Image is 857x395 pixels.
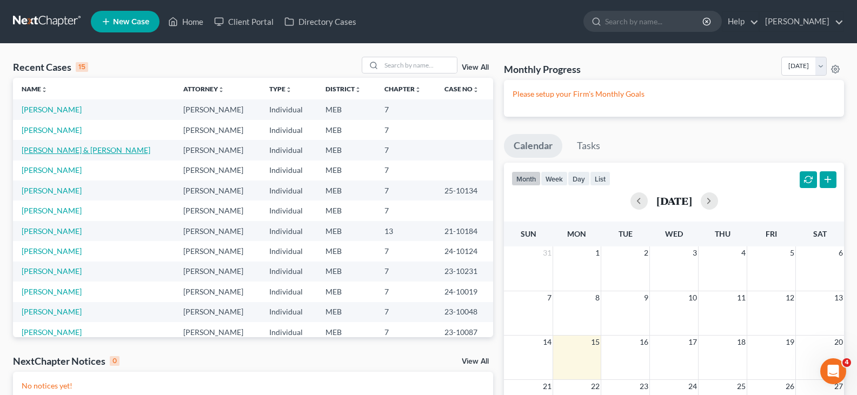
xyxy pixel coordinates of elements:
td: 7 [376,322,436,342]
span: 3 [692,246,698,259]
td: 7 [376,282,436,302]
span: 24 [687,380,698,393]
span: 10 [687,291,698,304]
td: [PERSON_NAME] [175,302,261,322]
td: Individual [261,241,317,261]
i: unfold_more [285,86,292,93]
a: [PERSON_NAME] [22,125,82,135]
td: [PERSON_NAME] [175,221,261,241]
td: MEB [317,221,376,241]
button: day [568,171,590,186]
span: 1 [594,246,601,259]
td: 7 [376,200,436,220]
td: 7 [376,120,436,140]
i: unfold_more [415,86,421,93]
a: Tasks [567,134,610,158]
i: unfold_more [355,86,361,93]
input: Search by name... [381,57,457,73]
td: Individual [261,160,317,180]
td: 23-10087 [436,322,493,342]
td: MEB [317,241,376,261]
button: week [541,171,568,186]
span: Tue [619,229,633,238]
span: 4 [842,358,851,367]
td: Individual [261,282,317,302]
td: Individual [261,302,317,322]
span: 12 [785,291,795,304]
a: [PERSON_NAME] & [PERSON_NAME] [22,145,150,155]
td: Individual [261,140,317,160]
td: 23-10231 [436,262,493,282]
a: [PERSON_NAME] [22,246,82,256]
td: Individual [261,221,317,241]
td: 25-10134 [436,180,493,200]
a: [PERSON_NAME] [22,226,82,236]
td: 13 [376,221,436,241]
span: 19 [785,336,795,349]
td: [PERSON_NAME] [175,262,261,282]
span: Sun [521,229,536,238]
span: 22 [590,380,601,393]
div: 15 [76,62,88,72]
span: Thu [715,229,730,238]
span: 20 [833,336,844,349]
span: 16 [639,336,649,349]
iframe: Intercom live chat [820,358,846,384]
a: Client Portal [209,12,279,31]
span: 23 [639,380,649,393]
a: Calendar [504,134,562,158]
td: [PERSON_NAME] [175,241,261,261]
td: 7 [376,180,436,200]
span: 6 [838,246,844,259]
a: [PERSON_NAME] [22,287,82,296]
p: No notices yet! [22,380,484,391]
span: 11 [736,291,747,304]
td: 7 [376,262,436,282]
span: 27 [833,380,844,393]
div: NextChapter Notices [13,354,119,367]
span: 4 [740,246,747,259]
a: Districtunfold_more [325,85,361,93]
td: [PERSON_NAME] [175,120,261,140]
h3: Monthly Progress [504,63,581,76]
i: unfold_more [41,86,48,93]
span: 2 [643,246,649,259]
div: 0 [110,356,119,366]
a: [PERSON_NAME] [22,186,82,195]
td: 21-10184 [436,221,493,241]
span: 25 [736,380,747,393]
td: Individual [261,322,317,342]
span: Mon [567,229,586,238]
td: Individual [261,99,317,119]
td: 24-10124 [436,241,493,261]
span: Sat [813,229,827,238]
span: 26 [785,380,795,393]
p: Please setup your Firm's Monthly Goals [513,89,835,99]
a: Attorneyunfold_more [183,85,224,93]
td: [PERSON_NAME] [175,140,261,160]
a: [PERSON_NAME] [22,105,82,114]
a: [PERSON_NAME] [760,12,843,31]
span: 31 [542,246,553,259]
button: month [511,171,541,186]
td: 24-10019 [436,282,493,302]
td: [PERSON_NAME] [175,180,261,200]
span: Fri [766,229,777,238]
td: MEB [317,160,376,180]
i: unfold_more [218,86,224,93]
span: Wed [665,229,683,238]
a: [PERSON_NAME] [22,206,82,215]
td: [PERSON_NAME] [175,200,261,220]
span: 9 [643,291,649,304]
td: [PERSON_NAME] [175,322,261,342]
td: Individual [261,180,317,200]
td: MEB [317,99,376,119]
td: [PERSON_NAME] [175,160,261,180]
td: MEB [317,302,376,322]
a: View All [462,64,489,71]
td: 7 [376,241,436,261]
td: Individual [261,200,317,220]
td: 7 [376,140,436,160]
td: 7 [376,302,436,322]
span: 21 [542,380,553,393]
